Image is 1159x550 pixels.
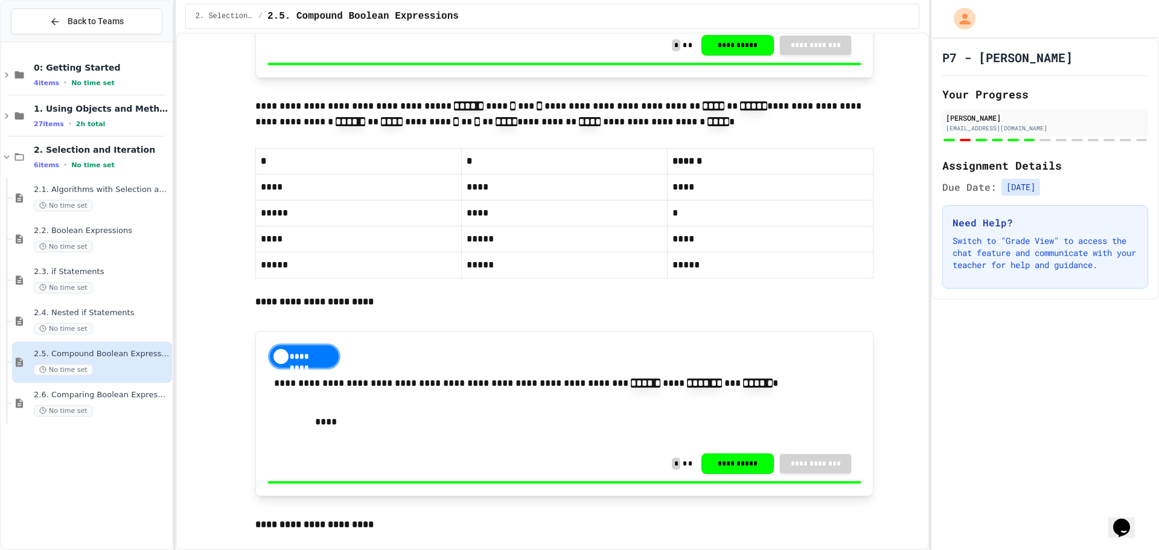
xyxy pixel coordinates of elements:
div: My Account [941,5,979,33]
span: No time set [71,161,115,169]
span: 2.3. if Statements [34,267,170,277]
span: • [64,78,66,88]
span: No time set [34,323,93,334]
span: 27 items [34,120,64,128]
h2: Assignment Details [942,157,1148,174]
span: 2h total [76,120,106,128]
span: 2.2. Boolean Expressions [34,226,170,236]
span: 2.5. Compound Boolean Expressions [34,349,170,359]
span: 2.1. Algorithms with Selection and Repetition [34,185,170,195]
span: 2.5. Compound Boolean Expressions [267,9,459,24]
span: 4 items [34,79,59,87]
span: Back to Teams [68,15,124,28]
iframe: chat widget [1108,502,1147,538]
span: • [69,119,71,129]
span: No time set [34,364,93,376]
span: No time set [34,241,93,252]
span: No time set [34,200,93,211]
span: 6 items [34,161,59,169]
span: 0: Getting Started [34,62,170,73]
span: No time set [34,405,93,417]
span: No time set [34,282,93,293]
span: 2.6. Comparing Boolean Expressions ([PERSON_NAME] Laws) [34,390,170,400]
h1: P7 - [PERSON_NAME] [942,49,1073,66]
span: 1. Using Objects and Methods [34,103,170,114]
span: No time set [71,79,115,87]
span: 2. Selection and Iteration [196,11,254,21]
div: [PERSON_NAME] [946,112,1145,123]
span: 2. Selection and Iteration [34,144,170,155]
div: [EMAIL_ADDRESS][DOMAIN_NAME] [946,124,1145,133]
span: [DATE] [1001,179,1040,196]
h2: Your Progress [942,86,1148,103]
span: 2.4. Nested if Statements [34,308,170,318]
span: / [258,11,263,21]
h3: Need Help? [953,216,1138,230]
span: Due Date: [942,180,997,194]
span: • [64,160,66,170]
p: Switch to "Grade View" to access the chat feature and communicate with your teacher for help and ... [953,235,1138,271]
